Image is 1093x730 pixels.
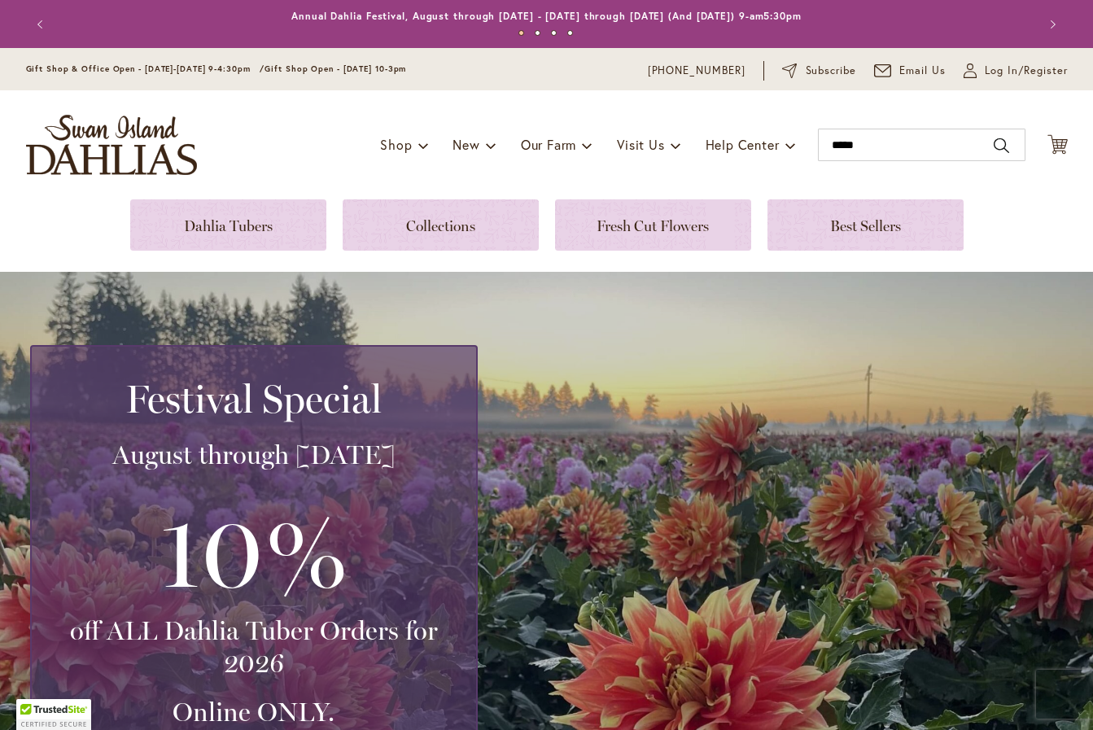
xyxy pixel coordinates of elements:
[26,115,197,175] a: store logo
[806,63,857,79] span: Subscribe
[291,10,802,22] a: Annual Dahlia Festival, August through [DATE] - [DATE] through [DATE] (And [DATE]) 9-am5:30pm
[706,136,780,153] span: Help Center
[51,614,457,680] h3: off ALL Dahlia Tuber Orders for 2026
[521,136,576,153] span: Our Farm
[380,136,412,153] span: Shop
[453,136,479,153] span: New
[964,63,1068,79] a: Log In/Register
[874,63,946,79] a: Email Us
[26,63,265,74] span: Gift Shop & Office Open - [DATE]-[DATE] 9-4:30pm /
[265,63,406,74] span: Gift Shop Open - [DATE] 10-3pm
[985,63,1068,79] span: Log In/Register
[518,30,524,36] button: 1 of 4
[51,487,457,614] h3: 10%
[51,376,457,422] h2: Festival Special
[26,8,59,41] button: Previous
[535,30,540,36] button: 2 of 4
[994,133,1008,159] button: Search
[51,439,457,471] h3: August through [DATE]
[1035,8,1068,41] button: Next
[648,63,746,79] a: [PHONE_NUMBER]
[899,63,946,79] span: Email Us
[567,30,573,36] button: 4 of 4
[551,30,557,36] button: 3 of 4
[782,63,856,79] a: Subscribe
[617,136,664,153] span: Visit Us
